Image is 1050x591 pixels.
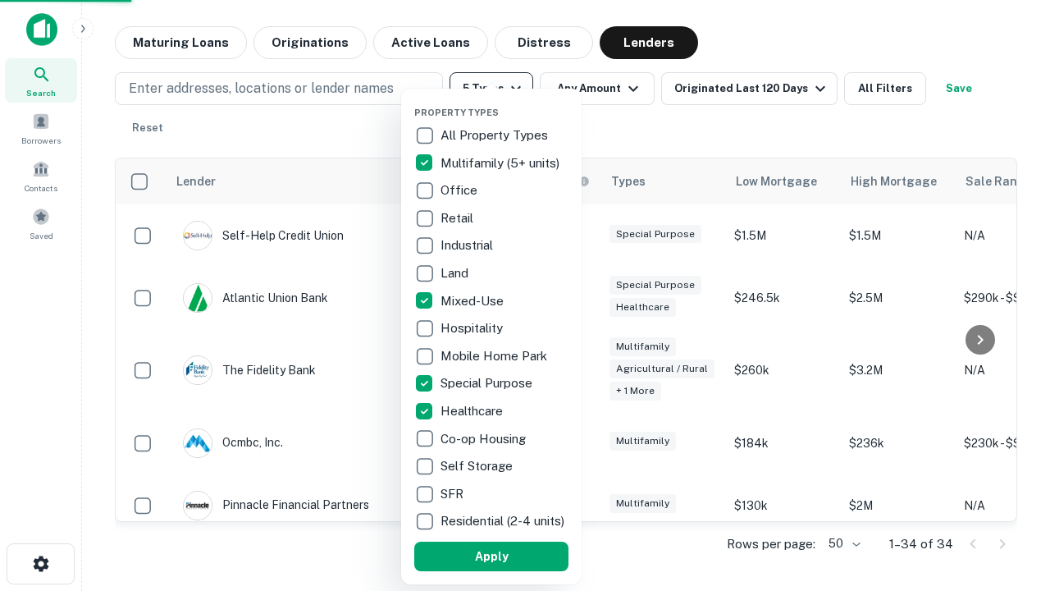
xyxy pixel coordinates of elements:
[441,401,506,421] p: Healthcare
[441,511,568,531] p: Residential (2-4 units)
[441,291,507,311] p: Mixed-Use
[441,429,529,449] p: Co-op Housing
[441,263,472,283] p: Land
[441,346,550,366] p: Mobile Home Park
[441,318,506,338] p: Hospitality
[441,126,551,145] p: All Property Types
[441,236,496,255] p: Industrial
[441,373,536,393] p: Special Purpose
[414,108,499,117] span: Property Types
[441,208,477,228] p: Retail
[414,542,568,571] button: Apply
[968,407,1050,486] iframe: Chat Widget
[441,484,467,504] p: SFR
[441,153,563,173] p: Multifamily (5+ units)
[441,456,516,476] p: Self Storage
[441,181,481,200] p: Office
